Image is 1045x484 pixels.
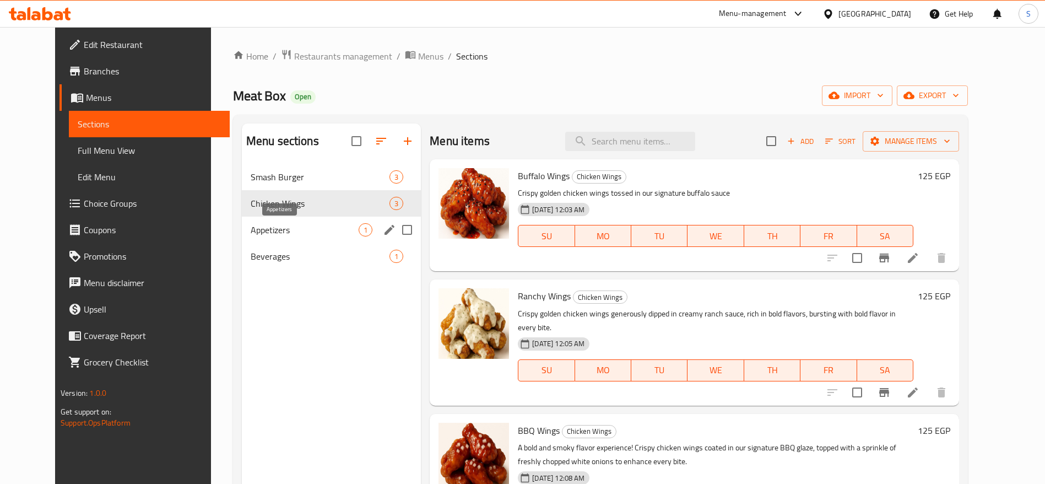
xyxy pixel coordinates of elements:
[84,197,221,210] span: Choice Groups
[251,197,389,210] span: Chicken Wings
[251,223,359,236] span: Appetizers
[389,250,403,263] div: items
[786,135,815,148] span: Add
[381,222,398,238] button: edit
[61,416,131,430] a: Support.OpsPlatform
[857,359,913,381] button: SA
[394,128,421,154] button: Add section
[390,172,403,182] span: 3
[918,288,950,304] h6: 125 EGP
[438,288,509,359] img: Ranchy Wings
[242,190,421,217] div: Chicken Wings3
[805,228,852,244] span: FR
[528,473,589,483] span: [DATE] 12:08 AM
[572,170,626,183] span: Chicken Wings
[448,50,452,63] li: /
[78,170,221,184] span: Edit Menu
[246,133,319,149] h2: Menu sections
[918,423,950,438] h6: 125 EGP
[273,50,277,63] li: /
[572,170,626,184] div: Chicken Wings
[528,205,589,215] span: [DATE] 12:03 AM
[84,276,221,289] span: Menu disclaimer
[1026,8,1031,20] span: S
[906,251,919,265] a: Edit menu item
[687,225,744,247] button: WE
[84,223,221,236] span: Coupons
[818,133,863,150] span: Sort items
[59,217,230,243] a: Coupons
[390,198,403,209] span: 3
[575,225,631,247] button: MO
[573,291,627,304] div: Chicken Wings
[783,133,818,150] button: Add
[871,379,897,406] button: Branch-specific-item
[61,386,88,400] span: Version:
[84,38,221,51] span: Edit Restaurant
[822,85,892,106] button: import
[59,349,230,375] a: Grocery Checklist
[242,164,421,190] div: Smash Burger3
[69,164,230,190] a: Edit Menu
[84,64,221,78] span: Branches
[69,137,230,164] a: Full Menu View
[59,84,230,111] a: Menus
[846,381,869,404] span: Select to update
[518,168,570,184] span: Buffalo Wings
[78,144,221,157] span: Full Menu View
[233,50,268,63] a: Home
[857,225,913,247] button: SA
[233,83,286,108] span: Meat Box
[928,379,955,406] button: delete
[906,89,959,103] span: export
[84,356,221,369] span: Grocery Checklist
[294,50,392,63] span: Restaurants management
[749,228,796,244] span: TH
[86,91,221,104] span: Menus
[69,111,230,137] a: Sections
[518,307,913,335] p: Crispy golden chicken wings generously dipped in creamy ranch sauce, rich in bold flavors, bursti...
[59,58,230,84] a: Branches
[281,49,392,63] a: Restaurants management
[631,359,687,381] button: TU
[418,50,443,63] span: Menus
[84,329,221,342] span: Coverage Report
[359,225,372,235] span: 1
[783,133,818,150] span: Add item
[846,246,869,270] span: Select to update
[59,31,230,58] a: Edit Restaurant
[573,291,627,304] span: Chicken Wings
[251,170,389,184] span: Smash Burger
[59,270,230,296] a: Menu disclaimer
[89,386,106,400] span: 1.0.0
[438,168,509,239] img: Buffalo Wings
[251,250,389,263] div: Beverages
[390,251,403,262] span: 1
[523,362,570,378] span: SU
[59,322,230,349] a: Coverage Report
[871,245,897,271] button: Branch-specific-item
[61,405,111,419] span: Get support on:
[456,50,488,63] span: Sections
[760,130,783,153] span: Select section
[523,228,570,244] span: SU
[580,362,627,378] span: MO
[518,288,571,304] span: Ranchy Wings
[518,441,913,469] p: A bold and smoky flavor experience! Crispy chicken wings coated in our signature BBQ glaze, toppe...
[84,303,221,316] span: Upsell
[871,135,950,148] span: Manage items
[692,228,739,244] span: WE
[242,159,421,274] nav: Menu sections
[518,359,575,381] button: SU
[744,225,800,247] button: TH
[290,90,316,104] div: Open
[397,50,400,63] li: /
[897,85,968,106] button: export
[518,186,913,200] p: Crispy golden chicken wings tossed in our signature buffalo sauce
[906,386,919,399] a: Edit menu item
[580,228,627,244] span: MO
[562,425,616,438] div: Chicken Wings
[290,92,316,101] span: Open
